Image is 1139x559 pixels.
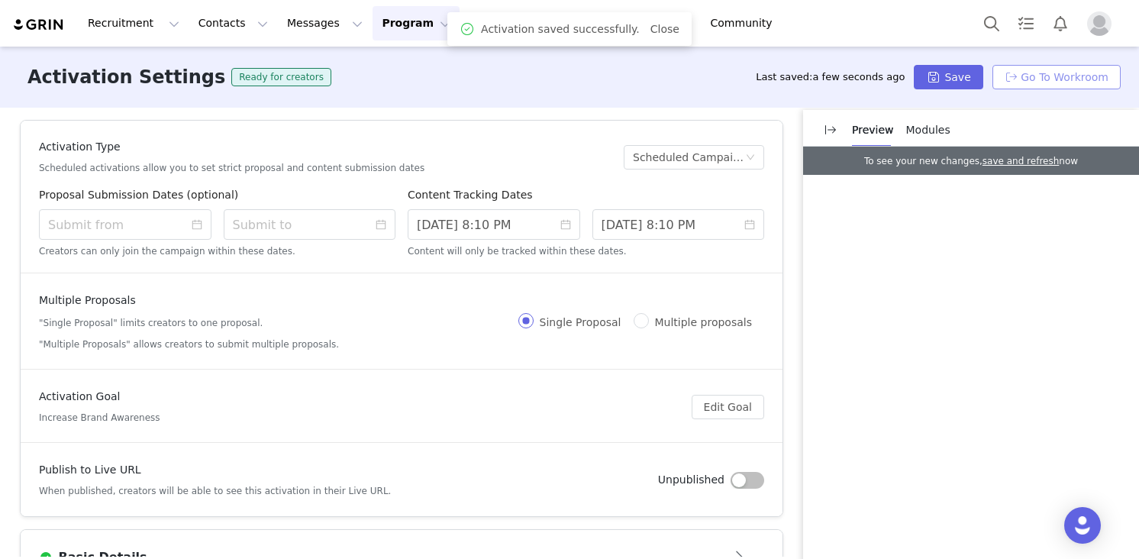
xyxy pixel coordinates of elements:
[39,189,238,201] label: Proposal Submission Dates (optional)
[39,209,211,240] input: Submit from
[640,6,700,40] a: Brands
[1009,6,1043,40] a: Tasks
[756,71,905,82] span: Last saved:
[1087,11,1112,36] img: placeholder-profile.jpg
[481,21,640,37] span: Activation saved successfully.
[408,189,533,201] label: Content Tracking Dates
[27,63,225,91] h3: Activation Settings
[983,156,1059,166] a: save and refresh
[39,161,424,175] h5: Scheduled activations allow you to set strict proposal and content submission dates
[658,472,724,488] h4: Unpublished
[376,219,386,230] i: icon: calendar
[692,395,764,419] button: Edit Goal
[534,316,628,328] span: Single Proposal
[1064,507,1101,544] div: Open Intercom Messenger
[864,156,983,166] span: To see your new changes,
[224,209,396,240] input: Submit to
[650,23,679,35] a: Close
[39,316,339,330] h5: "Single Proposal" limits creators to one proposal.
[39,292,339,309] h4: Multiple Proposals
[914,65,983,89] button: Save
[906,124,950,136] span: Modules
[39,338,339,351] h5: "Multiple Proposals" allows creators to submit multiple proposals.
[39,462,391,478] h4: Publish to Live URL
[975,6,1008,40] button: Search
[39,139,424,155] h4: Activation Type
[852,122,894,138] p: Preview
[992,65,1121,89] button: Go To Workroom
[79,6,189,40] button: Recruitment
[1044,6,1077,40] button: Notifications
[702,6,789,40] a: Community
[373,6,460,40] button: Program
[813,71,905,82] span: a few seconds ago
[192,219,202,230] i: icon: calendar
[1078,11,1127,36] button: Profile
[633,146,745,169] div: Scheduled Campaign
[39,411,160,425] h5: Increase Brand Awareness
[560,219,571,230] i: icon: calendar
[744,219,755,230] i: icon: calendar
[460,6,544,40] button: Content
[189,6,277,40] button: Contacts
[39,241,395,258] div: Creators can only join the campaign within these dates.
[12,18,66,32] img: grin logo
[544,6,639,40] button: Reporting
[39,484,391,498] h5: When published, creators will be able to see this activation in their Live URL.
[746,153,755,163] i: icon: down
[592,209,765,240] input: Track to
[231,68,331,86] span: Ready for creators
[39,389,160,405] h4: Activation Goal
[278,6,372,40] button: Messages
[1059,156,1078,166] span: now
[408,209,580,240] input: Track from
[649,316,758,328] span: Multiple proposals
[408,241,764,258] div: Content will only be tracked within these dates.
